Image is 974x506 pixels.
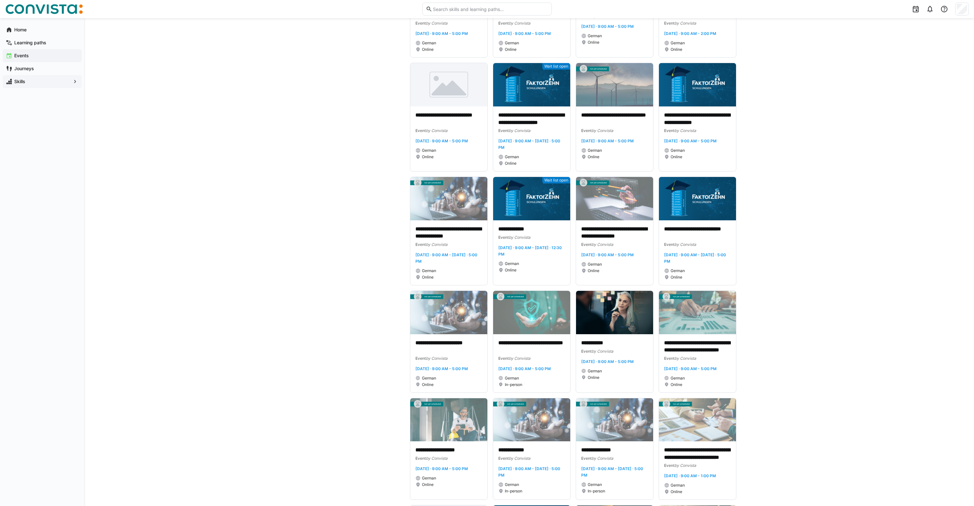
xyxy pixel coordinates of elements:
[664,463,674,468] span: Event
[671,489,682,494] span: Online
[581,138,634,143] span: [DATE] · 9:00 AM - 5:00 PM
[415,366,468,371] span: [DATE] · 9:00 AM - 5:00 PM
[576,63,653,106] img: image
[544,64,568,69] span: Wait list open
[415,356,426,361] span: Event
[588,489,605,494] span: In-person
[581,349,592,354] span: Event
[498,31,551,36] span: [DATE] · 9:00 AM - 5:00 PM
[505,47,516,52] span: Online
[505,489,522,494] span: In-person
[505,161,516,166] span: Online
[422,382,434,387] span: Online
[498,456,509,461] span: Event
[592,14,613,18] span: by Convista
[581,252,634,257] span: [DATE] · 9:00 AM - 5:00 PM
[505,382,522,387] span: In-person
[576,291,653,334] img: image
[498,128,509,133] span: Event
[422,482,434,487] span: Online
[581,456,592,461] span: Event
[592,242,613,247] span: by Convista
[410,63,487,106] img: image
[674,356,696,361] span: by Convista
[422,47,434,52] span: Online
[498,356,509,361] span: Event
[664,31,716,36] span: [DATE] · 9:00 AM - 2:00 PM
[659,63,736,106] img: image
[592,456,613,461] span: by Convista
[671,268,685,273] span: German
[498,235,509,240] span: Event
[509,235,530,240] span: by Convista
[576,177,653,220] img: image
[426,356,447,361] span: by Convista
[659,398,736,442] img: image
[505,261,519,266] span: German
[422,275,434,280] span: Online
[415,128,426,133] span: Event
[415,21,426,26] span: Event
[505,40,519,46] span: German
[588,33,602,38] span: German
[674,128,696,133] span: by Convista
[422,268,436,273] span: German
[581,359,634,364] span: [DATE] · 9:00 AM - 5:00 PM
[415,31,468,36] span: [DATE] · 9:00 AM - 5:00 PM
[493,63,570,106] img: image
[422,154,434,159] span: Online
[498,466,560,478] span: [DATE] · 9:00 AM - [DATE] · 5:00 PM
[588,268,599,273] span: Online
[671,47,682,52] span: Online
[493,291,570,334] img: image
[509,456,530,461] span: by Convista
[664,242,674,247] span: Event
[493,177,570,220] img: image
[415,252,477,264] span: [DATE] · 9:00 AM - [DATE] · 5:00 PM
[588,368,602,374] span: German
[671,40,685,46] span: German
[415,466,468,471] span: [DATE] · 9:00 AM - 5:00 PM
[498,138,560,150] span: [DATE] · 9:00 AM - [DATE] · 5:00 PM
[588,482,602,487] span: German
[415,242,426,247] span: Event
[493,398,570,442] img: image
[505,376,519,381] span: German
[592,349,613,354] span: by Convista
[422,476,436,481] span: German
[415,456,426,461] span: Event
[664,128,674,133] span: Event
[664,473,716,478] span: [DATE] · 9:00 AM - 1:00 PM
[588,154,599,159] span: Online
[426,456,447,461] span: by Convista
[581,24,634,29] span: [DATE] · 9:00 AM - 5:00 PM
[664,356,674,361] span: Event
[588,262,602,267] span: German
[581,242,592,247] span: Event
[674,21,696,26] span: by Convista
[671,376,685,381] span: German
[505,482,519,487] span: German
[498,245,562,257] span: [DATE] · 9:00 AM - [DATE] · 12:30 PM
[588,375,599,380] span: Online
[426,242,447,247] span: by Convista
[505,154,519,159] span: German
[588,148,602,153] span: German
[671,154,682,159] span: Online
[498,21,509,26] span: Event
[509,356,530,361] span: by Convista
[426,128,447,133] span: by Convista
[544,178,568,183] span: Wait list open
[659,291,736,334] img: image
[422,376,436,381] span: German
[664,138,717,143] span: [DATE] · 9:00 AM - 5:00 PM
[509,128,530,133] span: by Convista
[581,128,592,133] span: Event
[410,177,487,220] img: image
[576,398,653,442] img: image
[581,14,592,18] span: Event
[422,40,436,46] span: German
[674,242,696,247] span: by Convista
[588,40,599,45] span: Online
[592,128,613,133] span: by Convista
